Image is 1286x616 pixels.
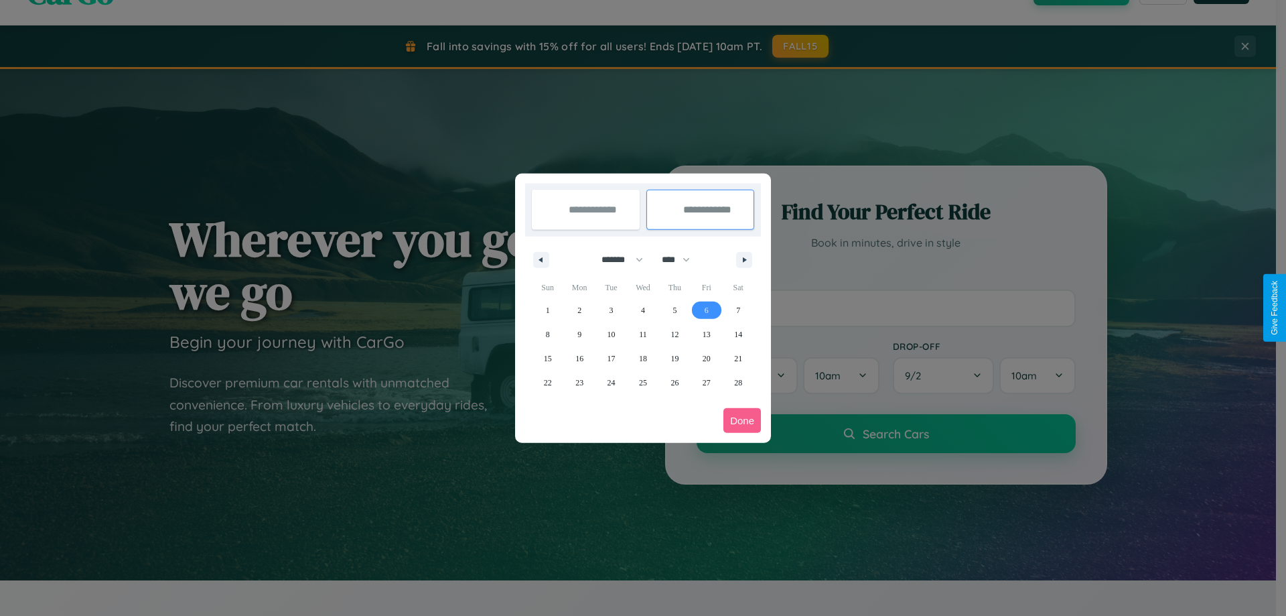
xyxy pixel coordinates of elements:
span: Fri [691,277,722,298]
span: Tue [595,277,627,298]
button: 23 [563,371,595,395]
button: Done [723,408,761,433]
span: 5 [672,298,676,322]
button: 26 [659,371,691,395]
span: 19 [670,347,678,371]
span: 2 [577,298,581,322]
span: Thu [659,277,691,298]
span: 17 [608,347,616,371]
button: 6 [691,298,722,322]
span: Sun [532,277,563,298]
button: 12 [659,322,691,347]
span: 27 [703,371,711,395]
button: 18 [627,347,658,371]
button: 15 [532,347,563,371]
div: Give Feedback [1270,281,1279,335]
button: 9 [563,322,595,347]
button: 27 [691,371,722,395]
button: 5 [659,298,691,322]
span: Wed [627,277,658,298]
span: 6 [705,298,709,322]
span: 25 [639,371,647,395]
span: 24 [608,371,616,395]
button: 28 [723,371,754,395]
span: 11 [639,322,647,347]
button: 13 [691,322,722,347]
button: 16 [563,347,595,371]
span: 10 [608,322,616,347]
span: 20 [703,347,711,371]
button: 8 [532,322,563,347]
span: 26 [670,371,678,395]
button: 7 [723,298,754,322]
span: 15 [544,347,552,371]
span: 7 [736,298,740,322]
button: 25 [627,371,658,395]
span: 21 [734,347,742,371]
button: 1 [532,298,563,322]
button: 19 [659,347,691,371]
span: 28 [734,371,742,395]
button: 11 [627,322,658,347]
button: 20 [691,347,722,371]
button: 4 [627,298,658,322]
span: 14 [734,322,742,347]
button: 3 [595,298,627,322]
button: 10 [595,322,627,347]
span: 8 [546,322,550,347]
span: 4 [641,298,645,322]
span: 16 [575,347,583,371]
button: 22 [532,371,563,395]
button: 14 [723,322,754,347]
span: 18 [639,347,647,371]
button: 24 [595,371,627,395]
button: 2 [563,298,595,322]
span: 1 [546,298,550,322]
span: 3 [610,298,614,322]
span: Sat [723,277,754,298]
span: 23 [575,371,583,395]
button: 21 [723,347,754,371]
span: Mon [563,277,595,298]
span: 22 [544,371,552,395]
span: 13 [703,322,711,347]
span: 12 [670,322,678,347]
span: 9 [577,322,581,347]
button: 17 [595,347,627,371]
